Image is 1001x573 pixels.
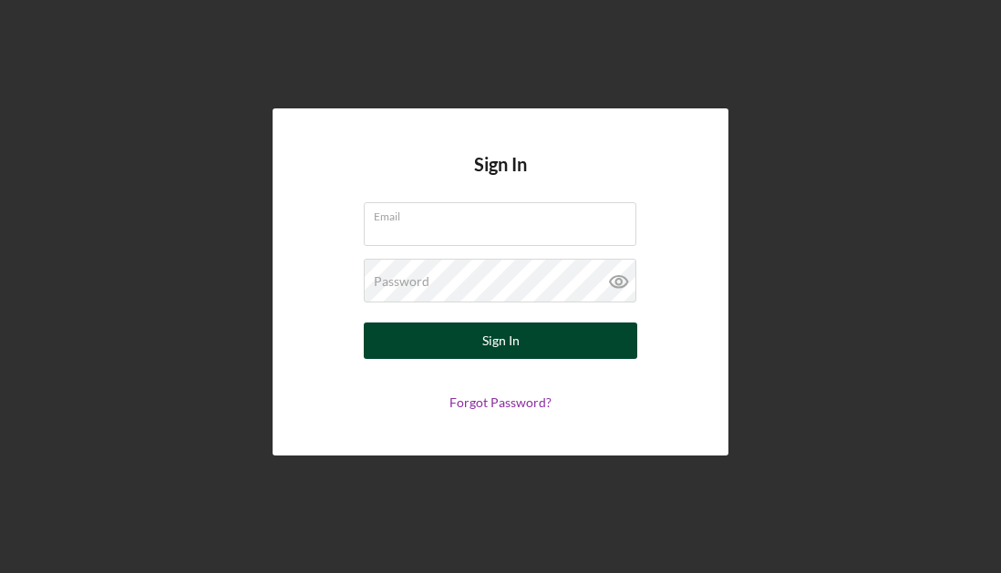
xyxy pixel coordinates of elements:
[374,203,636,223] label: Email
[364,322,637,359] button: Sign In
[474,154,527,202] h4: Sign In
[482,322,520,359] div: Sign In
[374,274,429,289] label: Password
[449,394,552,410] a: Forgot Password?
